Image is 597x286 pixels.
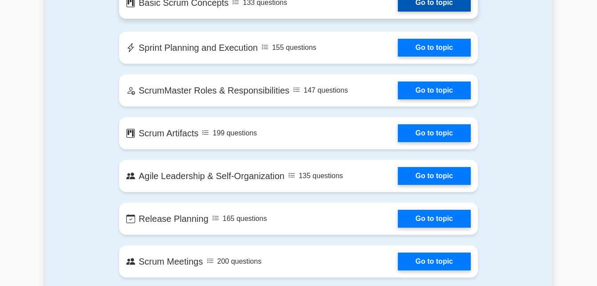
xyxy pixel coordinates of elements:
a: Go to topic [398,210,471,228]
a: Go to topic [398,124,471,142]
a: Go to topic [398,253,471,270]
a: Go to topic [398,39,471,57]
a: Go to topic [398,167,471,185]
a: Go to topic [398,82,471,99]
